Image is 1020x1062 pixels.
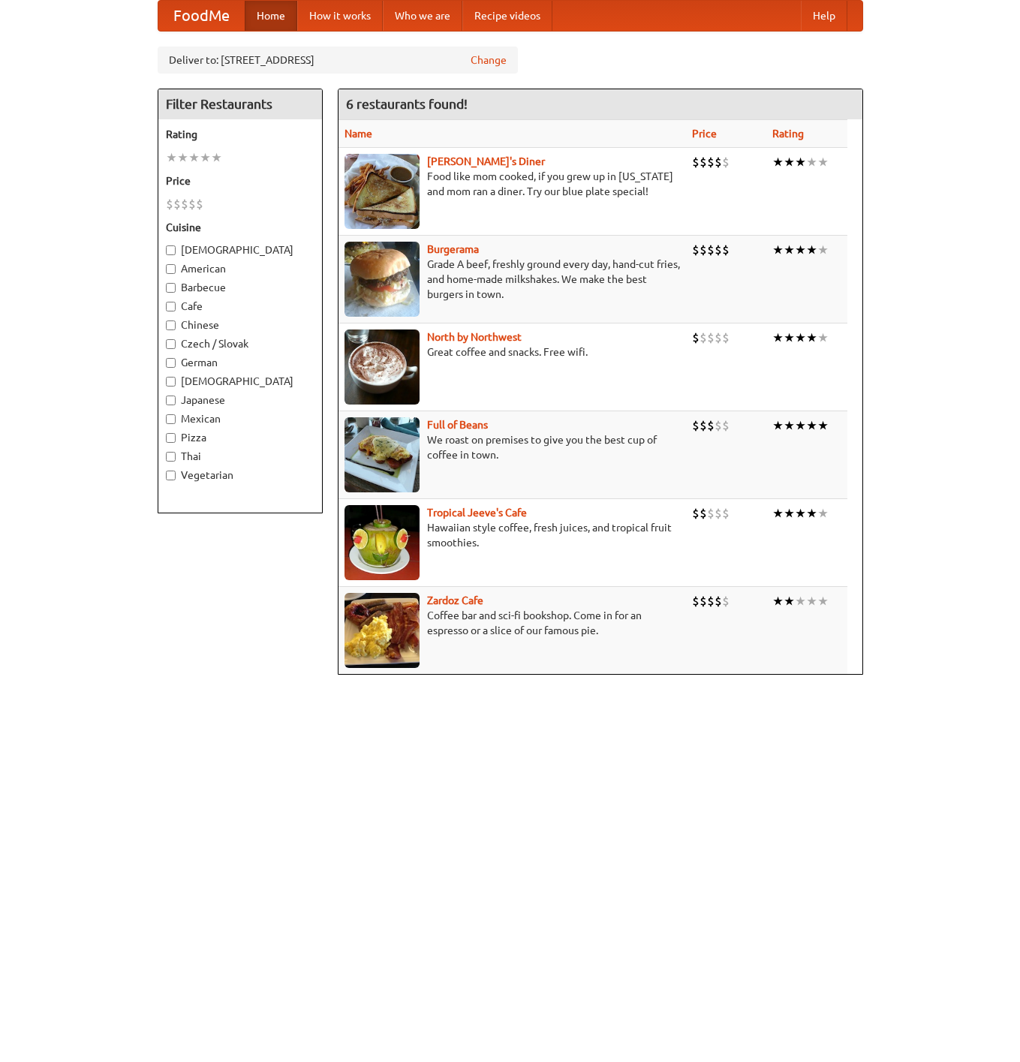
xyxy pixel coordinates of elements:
[345,242,420,317] img: burgerama.jpg
[166,452,176,462] input: Thai
[795,593,806,609] li: ★
[345,344,680,360] p: Great coffee and snacks. Free wifi.
[166,471,176,480] input: Vegetarian
[715,593,722,609] li: $
[166,196,173,212] li: $
[817,329,829,346] li: ★
[177,149,188,166] li: ★
[700,329,707,346] li: $
[806,417,817,434] li: ★
[772,128,804,140] a: Rating
[772,154,784,170] li: ★
[715,242,722,258] li: $
[427,331,522,343] b: North by Northwest
[707,505,715,522] li: $
[166,127,314,142] h5: Rating
[345,432,680,462] p: We roast on premises to give you the best cup of coffee in town.
[806,329,817,346] li: ★
[166,433,176,443] input: Pizza
[166,299,314,314] label: Cafe
[427,507,527,519] a: Tropical Jeeve's Cafe
[158,89,322,119] h4: Filter Restaurants
[772,593,784,609] li: ★
[345,257,680,302] p: Grade A beef, freshly ground every day, hand-cut fries, and home-made milkshakes. We make the bes...
[707,593,715,609] li: $
[211,149,222,166] li: ★
[795,417,806,434] li: ★
[707,329,715,346] li: $
[806,242,817,258] li: ★
[772,505,784,522] li: ★
[345,128,372,140] a: Name
[166,280,314,295] label: Barbecue
[715,329,722,346] li: $
[715,154,722,170] li: $
[700,417,707,434] li: $
[166,245,176,255] input: [DEMOGRAPHIC_DATA]
[700,154,707,170] li: $
[181,196,188,212] li: $
[817,242,829,258] li: ★
[772,242,784,258] li: ★
[715,505,722,522] li: $
[795,154,806,170] li: ★
[166,336,314,351] label: Czech / Slovak
[345,417,420,492] img: beans.jpg
[700,242,707,258] li: $
[188,196,196,212] li: $
[345,329,420,405] img: north.jpg
[158,1,245,31] a: FoodMe
[166,396,176,405] input: Japanese
[700,593,707,609] li: $
[806,593,817,609] li: ★
[772,417,784,434] li: ★
[200,149,211,166] li: ★
[817,593,829,609] li: ★
[784,329,795,346] li: ★
[692,242,700,258] li: $
[166,320,176,330] input: Chinese
[784,505,795,522] li: ★
[345,593,420,668] img: zardoz.jpg
[166,374,314,389] label: [DEMOGRAPHIC_DATA]
[345,608,680,638] p: Coffee bar and sci-fi bookshop. Come in for an espresso or a slice of our famous pie.
[707,154,715,170] li: $
[166,149,177,166] li: ★
[692,593,700,609] li: $
[722,242,730,258] li: $
[158,47,518,74] div: Deliver to: [STREET_ADDRESS]
[297,1,383,31] a: How it works
[722,505,730,522] li: $
[166,358,176,368] input: German
[166,339,176,349] input: Czech / Slovak
[427,243,479,255] a: Burgerama
[346,97,468,111] ng-pluralize: 6 restaurants found!
[817,154,829,170] li: ★
[427,155,545,167] b: [PERSON_NAME]'s Diner
[471,53,507,68] a: Change
[715,417,722,434] li: $
[692,329,700,346] li: $
[692,417,700,434] li: $
[427,419,488,431] b: Full of Beans
[784,417,795,434] li: ★
[772,329,784,346] li: ★
[427,594,483,606] a: Zardoz Cafe
[166,283,176,293] input: Barbecue
[817,505,829,522] li: ★
[345,154,420,229] img: sallys.jpg
[345,169,680,199] p: Food like mom cooked, if you grew up in [US_STATE] and mom ran a diner. Try our blue plate special!
[707,417,715,434] li: $
[166,393,314,408] label: Japanese
[462,1,552,31] a: Recipe videos
[166,355,314,370] label: German
[166,414,176,424] input: Mexican
[166,261,314,276] label: American
[345,505,420,580] img: jeeves.jpg
[383,1,462,31] a: Who we are
[166,173,314,188] h5: Price
[692,154,700,170] li: $
[166,302,176,311] input: Cafe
